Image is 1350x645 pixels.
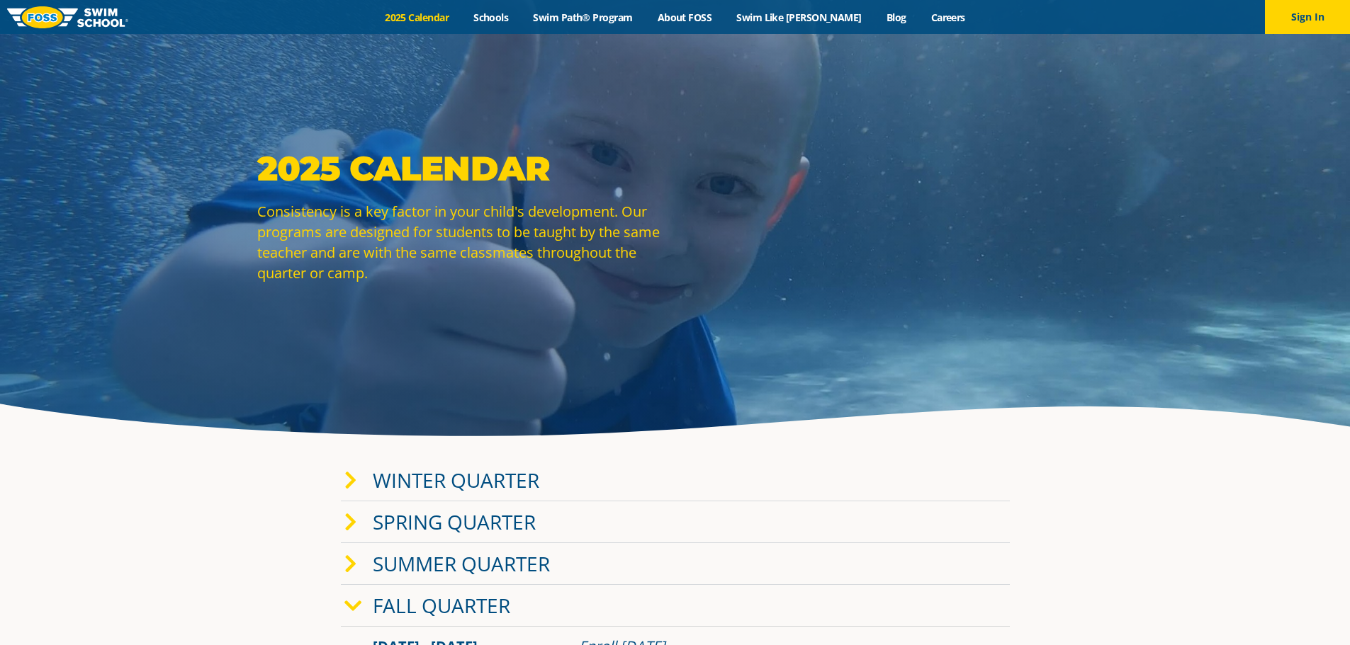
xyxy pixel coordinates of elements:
a: Swim Path® Program [521,11,645,24]
a: About FOSS [645,11,724,24]
strong: 2025 Calendar [257,148,550,189]
a: Careers [918,11,977,24]
a: Schools [461,11,521,24]
a: Swim Like [PERSON_NAME] [724,11,874,24]
a: Blog [874,11,918,24]
a: Spring Quarter [373,508,536,535]
a: 2025 Calendar [373,11,461,24]
a: Fall Quarter [373,592,510,619]
a: Winter Quarter [373,467,539,493]
a: Summer Quarter [373,550,550,577]
img: FOSS Swim School Logo [7,6,128,28]
p: Consistency is a key factor in your child's development. Our programs are designed for students t... [257,201,668,283]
